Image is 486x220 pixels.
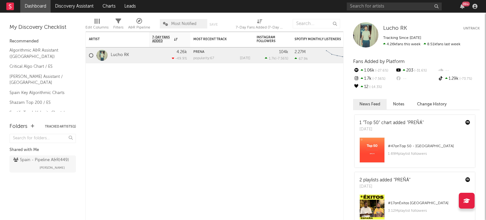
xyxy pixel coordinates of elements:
[347,3,442,10] input: Search for artists
[458,77,472,81] span: -73.7 %
[85,24,109,31] div: Edit Columns
[177,50,187,54] div: 4.26k
[171,22,196,26] span: Most Notified
[113,16,123,34] div: Filters
[411,99,453,110] button: Change History
[295,37,342,41] div: Spotify Monthly Listeners
[462,2,470,6] div: 99 +
[89,37,136,41] div: Artist
[383,26,407,31] span: Lucho RK
[193,57,214,60] div: popularity: 67
[9,63,70,70] a: Critical Algo Chart / ES
[353,83,395,91] div: 12
[383,42,421,46] span: 4.26k fans this week
[383,36,421,40] span: Tracking Since: [DATE]
[438,75,480,83] div: 1.29k
[388,207,470,215] div: 3.12M playlist followers
[13,156,69,164] div: Spain - Pipeline A&R ( 449 )
[293,19,340,28] input: Search...
[9,47,70,60] a: Algorithmic A&R Assistant ([GEOGRAPHIC_DATA])
[236,24,283,31] div: 7-Day Fans Added (7-Day Fans Added)
[359,184,410,190] div: [DATE]
[279,50,288,54] div: 104k
[128,24,150,31] div: A&R Pipeline
[9,38,76,45] div: Recommended
[193,50,250,54] div: PREÑÁ
[295,57,308,61] div: 67.9k
[323,47,352,63] svg: Chart title
[295,50,306,54] div: 2.27M
[85,16,109,34] div: Edit Columns
[388,150,470,158] div: 1.69M playlist followers
[394,178,410,182] a: "PREÑÁ"
[113,24,123,31] div: Filters
[9,73,70,86] a: [PERSON_NAME] Assistant / [GEOGRAPHIC_DATA]
[9,99,70,106] a: Shazam Top 200 / ES
[353,59,405,64] span: Fans Added by Platform
[353,75,395,83] div: 1.7k
[269,57,275,60] span: 1.7k
[111,53,129,58] a: Lucho RK
[388,199,470,207] div: # 17 on Éxitos [GEOGRAPHIC_DATA]
[265,56,288,60] div: ( )
[359,177,410,184] div: 2 playlists added
[371,77,385,81] span: -7.56 %
[40,164,65,172] span: [PERSON_NAME]
[353,99,387,110] button: News Feed
[9,123,28,130] div: Folders
[388,142,470,150] div: # 47 on Top 50 - [GEOGRAPHIC_DATA]
[236,16,283,34] div: 7-Day Fans Added (7-Day Fans Added)
[374,69,388,72] span: -27.6 %
[395,66,437,75] div: 203
[355,137,475,167] a: #47onTop 50 - [GEOGRAPHIC_DATA]1.69Mplaylist followers
[193,50,204,54] a: PREÑÁ
[9,134,76,143] input: Search for folders...
[353,66,395,75] div: 1.06k
[460,4,464,9] button: 99+
[9,146,76,154] div: Shared with Me
[9,155,76,173] a: Spain - Pipeline A&R(449)[PERSON_NAME]
[193,37,241,41] div: Most Recent Track
[383,42,460,46] span: 8.51k fans last week
[438,66,480,75] div: --
[172,56,187,60] div: -49.9 %
[368,85,382,89] span: -14.3 %
[276,57,287,60] span: -7.56 %
[9,24,76,31] div: My Discovery Checklist
[359,120,424,126] div: 1 "Top 50" chart added
[45,125,76,128] button: Tracked Artists(1)
[359,126,424,133] div: [DATE]
[387,99,411,110] button: Notes
[128,16,150,34] div: A&R Pipeline
[209,23,218,26] button: Save
[152,35,172,43] span: 7-Day Fans Added
[383,25,407,32] a: Lucho RK
[413,69,427,72] span: -31.6 %
[9,89,70,96] a: Spain Key Algorithmic Charts
[9,109,70,122] a: Spotify Track Velocity Chart / ES
[240,57,250,60] div: [DATE]
[257,35,279,43] div: Instagram Followers
[395,75,437,83] div: --
[463,25,480,32] button: Untrack
[407,121,424,125] a: "PREÑÁ"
